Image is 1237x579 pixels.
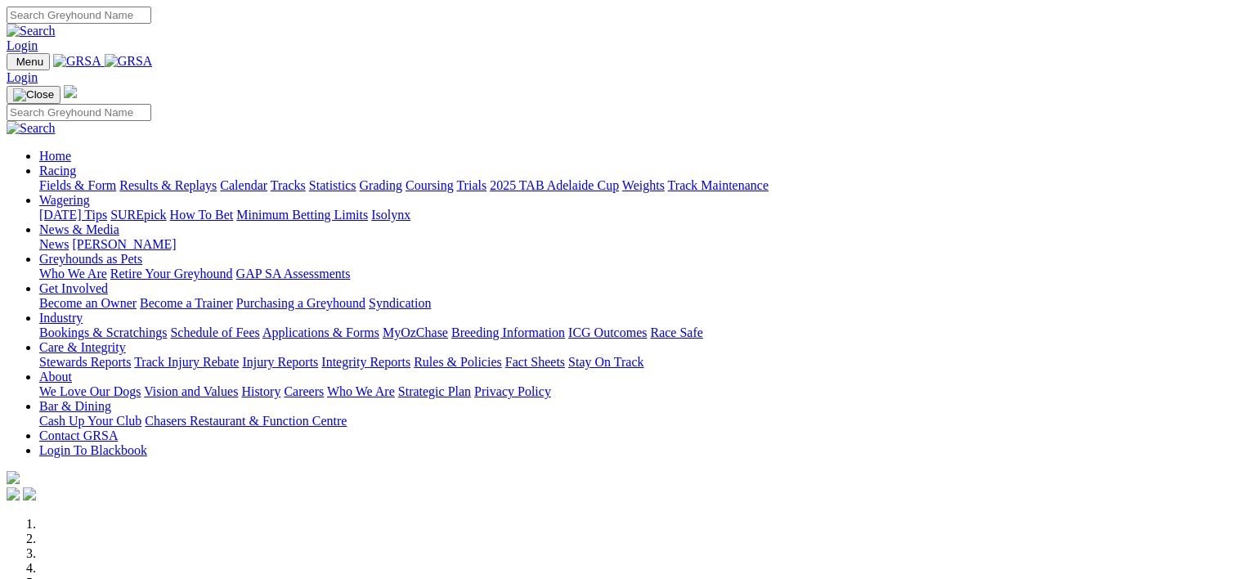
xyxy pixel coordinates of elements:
[369,296,431,310] a: Syndication
[451,325,565,339] a: Breeding Information
[170,325,259,339] a: Schedule of Fees
[39,311,83,325] a: Industry
[309,178,356,192] a: Statistics
[236,267,351,281] a: GAP SA Assessments
[7,86,61,104] button: Toggle navigation
[39,340,126,354] a: Care & Integrity
[284,384,324,398] a: Careers
[220,178,267,192] a: Calendar
[39,222,119,236] a: News & Media
[568,355,643,369] a: Stay On Track
[39,267,1230,281] div: Greyhounds as Pets
[406,178,454,192] a: Coursing
[39,355,1230,370] div: Care & Integrity
[39,414,1230,429] div: Bar & Dining
[7,104,151,121] input: Search
[39,252,142,266] a: Greyhounds as Pets
[505,355,565,369] a: Fact Sheets
[242,355,318,369] a: Injury Reports
[371,208,410,222] a: Isolynx
[39,414,141,428] a: Cash Up Your Club
[39,325,1230,340] div: Industry
[39,355,131,369] a: Stewards Reports
[145,414,347,428] a: Chasers Restaurant & Function Centre
[262,325,379,339] a: Applications & Forms
[39,443,147,457] a: Login To Blackbook
[140,296,233,310] a: Become a Trainer
[119,178,217,192] a: Results & Replays
[39,237,1230,252] div: News & Media
[7,53,50,70] button: Toggle navigation
[39,370,72,384] a: About
[7,38,38,52] a: Login
[53,54,101,69] img: GRSA
[39,399,111,413] a: Bar & Dining
[490,178,619,192] a: 2025 TAB Adelaide Cup
[16,56,43,68] span: Menu
[39,296,1230,311] div: Get Involved
[39,178,1230,193] div: Racing
[398,384,471,398] a: Strategic Plan
[241,384,280,398] a: History
[39,237,69,251] a: News
[7,487,20,500] img: facebook.svg
[110,267,233,281] a: Retire Your Greyhound
[170,208,234,222] a: How To Bet
[327,384,395,398] a: Who We Are
[144,384,238,398] a: Vision and Values
[568,325,647,339] a: ICG Outcomes
[7,70,38,84] a: Login
[321,355,410,369] a: Integrity Reports
[39,208,107,222] a: [DATE] Tips
[39,149,71,163] a: Home
[456,178,486,192] a: Trials
[7,471,20,484] img: logo-grsa-white.png
[39,384,1230,399] div: About
[39,325,167,339] a: Bookings & Scratchings
[7,24,56,38] img: Search
[64,85,77,98] img: logo-grsa-white.png
[622,178,665,192] a: Weights
[7,7,151,24] input: Search
[650,325,702,339] a: Race Safe
[39,193,90,207] a: Wagering
[39,429,118,442] a: Contact GRSA
[414,355,502,369] a: Rules & Policies
[360,178,402,192] a: Grading
[134,355,239,369] a: Track Injury Rebate
[668,178,769,192] a: Track Maintenance
[236,296,365,310] a: Purchasing a Greyhound
[13,88,54,101] img: Close
[236,208,368,222] a: Minimum Betting Limits
[474,384,551,398] a: Privacy Policy
[383,325,448,339] a: MyOzChase
[110,208,166,222] a: SUREpick
[39,208,1230,222] div: Wagering
[105,54,153,69] img: GRSA
[39,267,107,281] a: Who We Are
[39,164,76,177] a: Racing
[72,237,176,251] a: [PERSON_NAME]
[23,487,36,500] img: twitter.svg
[39,296,137,310] a: Become an Owner
[39,281,108,295] a: Get Involved
[39,178,116,192] a: Fields & Form
[39,384,141,398] a: We Love Our Dogs
[271,178,306,192] a: Tracks
[7,121,56,136] img: Search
